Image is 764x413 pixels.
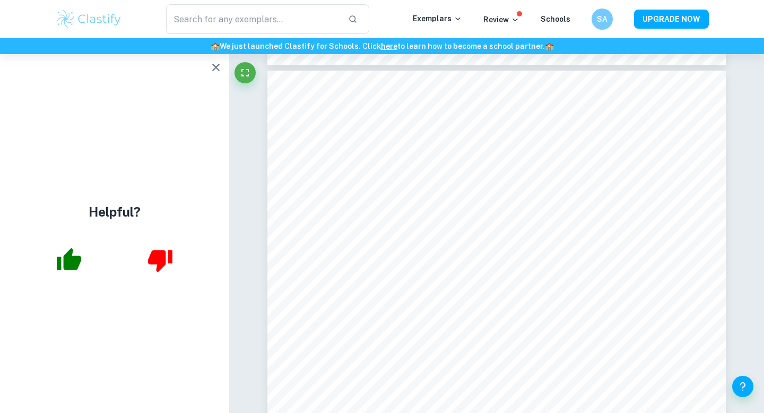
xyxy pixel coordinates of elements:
[413,13,462,24] p: Exemplars
[166,4,340,34] input: Search for any exemplars...
[211,42,220,50] span: 🏫
[541,15,570,23] a: Schools
[381,42,397,50] a: here
[596,13,609,25] h6: SA
[2,40,762,52] h6: We just launched Clastify for Schools. Click to learn how to become a school partner.
[732,376,753,397] button: Help and Feedback
[483,14,519,25] p: Review
[55,8,123,30] img: Clastify logo
[634,10,709,29] button: UPGRADE NOW
[235,62,256,83] button: Fullscreen
[592,8,613,30] button: SA
[89,202,141,221] h4: Helpful?
[545,42,554,50] span: 🏫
